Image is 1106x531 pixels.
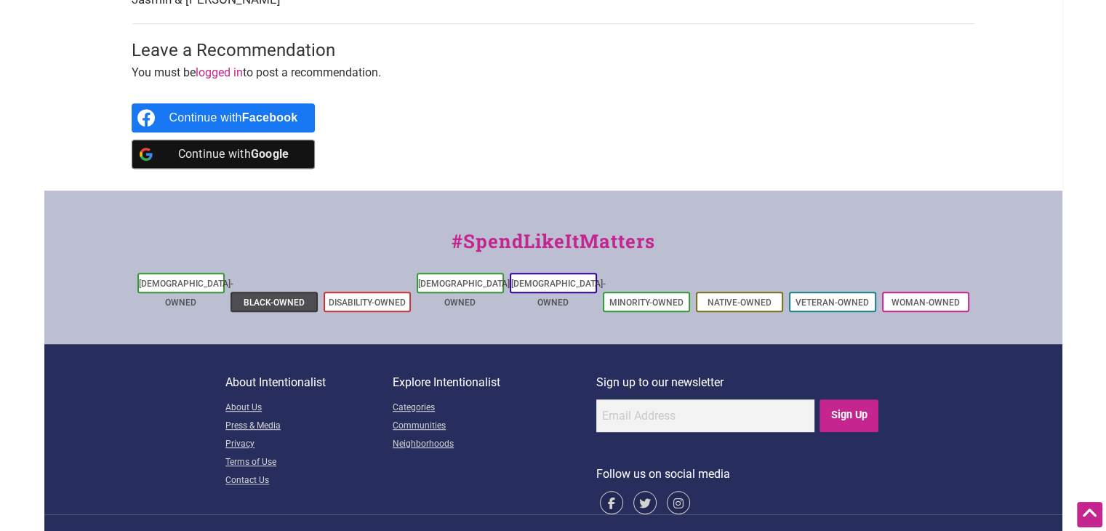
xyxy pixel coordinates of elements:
[132,63,975,82] p: You must be to post a recommendation.
[596,465,881,484] p: Follow us on social media
[44,227,1062,270] div: #SpendLikeItMatters
[225,373,393,392] p: About Intentionalist
[169,103,298,132] div: Continue with
[393,373,596,392] p: Explore Intentionalist
[242,111,298,124] b: Facebook
[225,454,393,472] a: Terms of Use
[393,418,596,436] a: Communities
[132,103,316,132] a: Continue with <b>Facebook</b>
[796,298,869,308] a: Veteran-Owned
[196,65,243,79] a: logged in
[393,436,596,454] a: Neighborhoods
[139,279,233,308] a: [DEMOGRAPHIC_DATA]-Owned
[244,298,305,308] a: Black-Owned
[820,399,878,432] input: Sign Up
[225,418,393,436] a: Press & Media
[132,39,975,63] h3: Leave a Recommendation
[132,140,316,169] a: Continue with <b>Google</b>
[891,298,960,308] a: Woman-Owned
[596,373,881,392] p: Sign up to our newsletter
[169,140,298,169] div: Continue with
[225,436,393,454] a: Privacy
[609,298,684,308] a: Minority-Owned
[393,399,596,418] a: Categories
[596,399,814,432] input: Email Address
[511,279,606,308] a: [DEMOGRAPHIC_DATA]-Owned
[708,298,772,308] a: Native-Owned
[418,279,513,308] a: [DEMOGRAPHIC_DATA]-Owned
[329,298,406,308] a: Disability-Owned
[251,147,289,161] b: Google
[225,399,393,418] a: About Us
[1077,502,1102,527] div: Scroll Back to Top
[225,472,393,490] a: Contact Us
